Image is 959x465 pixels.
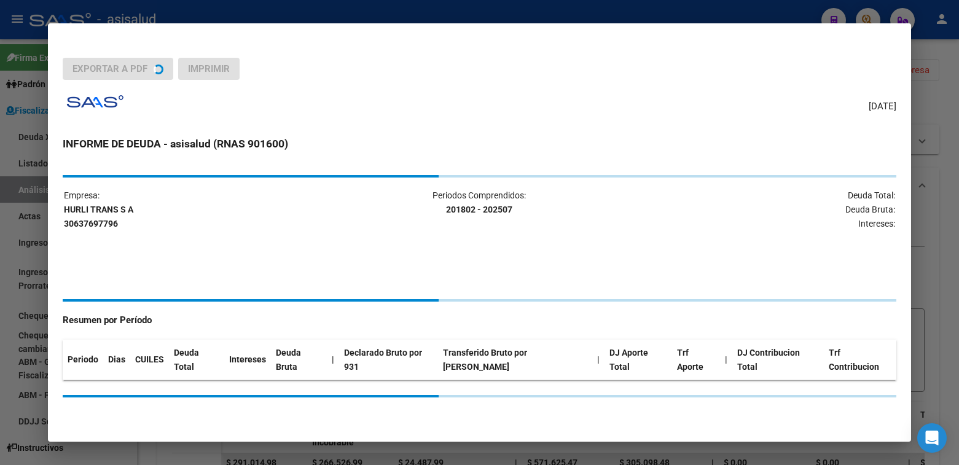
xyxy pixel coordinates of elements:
th: Deuda Total [169,340,224,380]
p: Empresa: [64,189,340,230]
span: [DATE] [869,100,896,114]
th: Deuda Bruta [271,340,327,380]
th: Transferido Bruto por [PERSON_NAME] [438,340,592,380]
th: Dias [103,340,130,380]
th: Trf Aporte [672,340,721,380]
h3: INFORME DE DEUDA - asisalud (RNAS 901600) [63,136,896,152]
span: Imprimir [188,63,230,74]
th: Trf Contribucion [824,340,896,380]
th: | [592,340,605,380]
h4: Resumen por Período [63,313,896,327]
strong: 201802 - 202507 [446,205,512,214]
th: Intereses [224,340,271,380]
th: Declarado Bruto por 931 [339,340,438,380]
p: Deuda Total: Deuda Bruta: Intereses: [619,189,895,230]
strong: HURLI TRANS S A 30637697796 [64,205,133,229]
th: DJ Contribucion Total [732,340,824,380]
th: DJ Aporte Total [605,340,672,380]
div: Open Intercom Messenger [917,423,947,453]
p: Periodos Comprendidos: [342,189,618,217]
th: | [327,340,339,380]
th: Periodo [63,340,103,380]
button: Exportar a PDF [63,58,173,80]
button: Imprimir [178,58,240,80]
span: Exportar a PDF [72,63,147,74]
th: CUILES [130,340,169,380]
th: | [720,340,732,380]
